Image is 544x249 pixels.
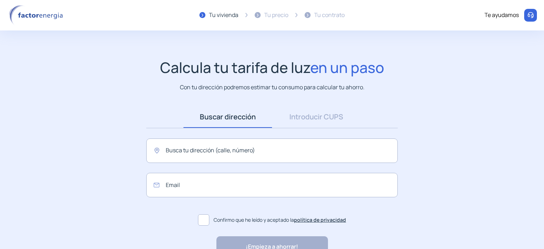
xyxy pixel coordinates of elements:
[527,12,534,19] img: llamar
[272,106,361,128] a: Introducir CUPS
[214,216,346,224] span: Confirmo que he leído y aceptado la
[484,11,519,20] div: Te ayudamos
[180,83,364,92] p: Con tu dirección podremos estimar tu consumo para calcular tu ahorro.
[160,59,384,76] h1: Calcula tu tarifa de luz
[183,106,272,128] a: Buscar dirección
[264,11,288,20] div: Tu precio
[7,5,67,26] img: logo factor
[209,11,238,20] div: Tu vivienda
[314,11,345,20] div: Tu contrato
[294,216,346,223] a: política de privacidad
[310,57,384,77] span: en un paso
